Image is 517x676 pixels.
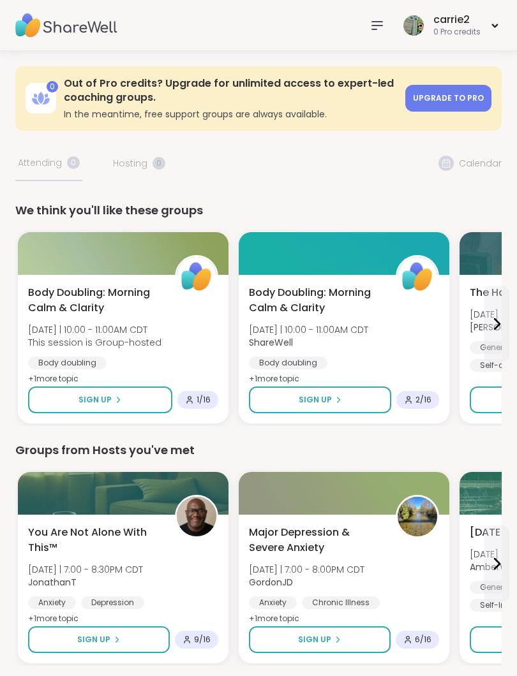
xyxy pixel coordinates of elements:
img: carrie2 [403,15,424,36]
img: GordonJD [398,497,437,536]
div: carrie2 [433,13,481,27]
img: JonathanT [177,497,216,536]
b: JonathanT [28,576,77,589]
span: Major Depression & Severe Anxiety [249,525,382,555]
div: 0 [47,81,58,92]
span: 9 / 16 [194,635,211,645]
div: Body doubling [249,356,327,369]
span: This session is Group-hosted [28,336,161,349]
button: Sign Up [249,386,391,413]
b: GordonJD [249,576,293,589]
span: [DATE] | 10:00 - 11:00AM CDT [28,323,161,336]
button: Sign Up [28,386,172,413]
b: ShareWell [249,336,293,349]
div: We think you'll like these groups [15,202,502,219]
button: Sign Up [28,626,170,653]
h3: In the meantime, free support groups are always available. [64,108,398,121]
span: You Are Not Alone With This™ [28,525,161,555]
img: ShareWell Nav Logo [15,3,117,48]
div: Chronic Illness [302,596,380,609]
span: 1 / 16 [197,395,211,405]
span: Body Doubling: Morning Calm & Clarity [28,285,161,316]
button: Sign Up [249,626,391,653]
span: Sign Up [299,394,332,406]
span: 2 / 16 [416,395,431,405]
span: Body Doubling: Morning Calm & Clarity [249,285,382,316]
span: 6 / 16 [415,635,431,645]
span: Sign Up [79,394,112,406]
span: [DATE] | 7:00 - 8:30PM CDT [28,563,143,576]
div: 0 Pro credits [433,27,481,38]
img: ShareWell [398,257,437,297]
div: Groups from Hosts you've met [15,441,502,459]
span: Upgrade to Pro [413,92,484,103]
span: [DATE] | 10:00 - 11:00AM CDT [249,323,368,336]
div: Body doubling [28,356,107,369]
div: Anxiety [28,596,76,609]
span: Sign Up [298,634,331,645]
img: ShareWell [177,257,216,297]
div: Depression [81,596,144,609]
div: Anxiety [249,596,297,609]
h3: Out of Pro credits? Upgrade for unlimited access to expert-led coaching groups. [64,77,398,105]
a: Upgrade to Pro [405,85,491,112]
span: [DATE] | 7:00 - 8:00PM CDT [249,563,364,576]
span: Sign Up [77,634,110,645]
